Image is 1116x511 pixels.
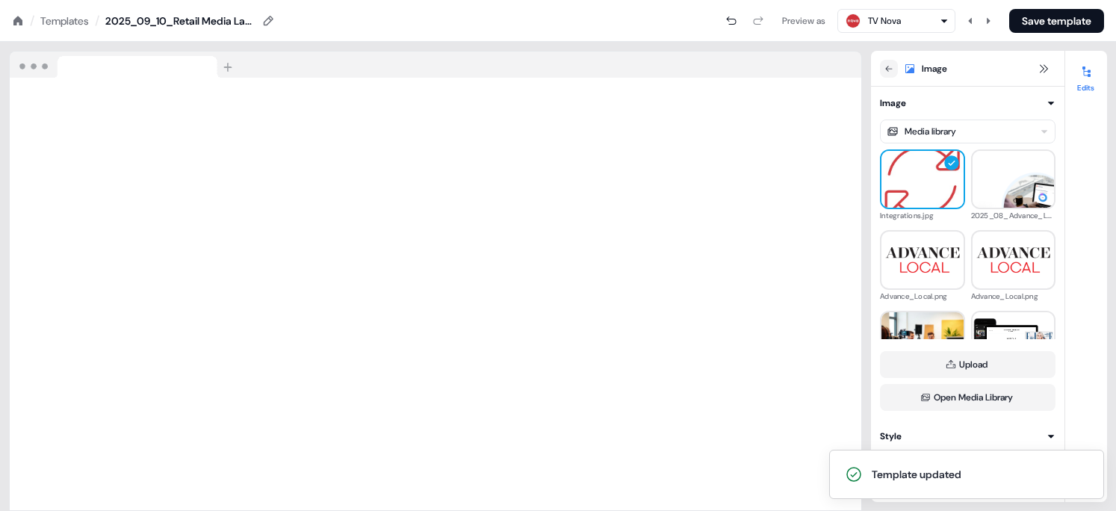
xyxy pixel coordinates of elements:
button: Open Media Library [880,384,1055,411]
img: Media.jpg [973,312,1055,368]
div: / [30,13,34,29]
div: Style [880,429,902,444]
button: Image [880,96,1055,111]
button: Save template [1009,9,1104,33]
div: Preview as [782,13,825,28]
div: 2025_09_10_Retail Media Landing Page [105,13,255,28]
span: Image [922,61,947,76]
div: 2025_08_Advance_Local_2.png [971,209,1056,223]
div: Media library [905,124,956,139]
img: 2025_08_Advance_Local_2.png [973,138,1055,220]
button: Style [880,429,1055,444]
img: Advance_Local.png [973,219,1055,301]
img: Advance_Local.png [881,219,964,301]
div: TV Nova [868,13,901,28]
iframe: To enrich screen reader interactions, please activate Accessibility in Grammarly extension settings [10,78,861,511]
div: Template updated [872,467,961,482]
button: Edits [1065,60,1107,93]
div: Advance_Local.png [971,290,1056,303]
div: / [95,13,99,29]
img: Browser topbar [10,52,239,78]
button: Upload [880,351,1055,378]
a: Templates [40,13,89,28]
div: Image [880,96,906,111]
div: Advance_Local.png [880,290,965,303]
button: TV Nova [837,9,955,33]
img: Integrations.jpg [881,140,964,219]
div: Integrations.jpg [880,209,965,223]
